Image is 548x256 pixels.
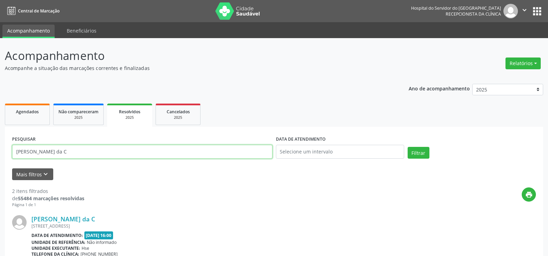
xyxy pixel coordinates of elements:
[518,4,531,18] button: 
[58,109,99,115] span: Não compareceram
[5,5,59,17] a: Central de Marcação
[5,47,382,64] p: Acompanhamento
[31,232,83,238] b: Data de atendimento:
[522,187,536,202] button: print
[525,191,533,198] i: print
[12,168,53,180] button: Mais filtroskeyboard_arrow_down
[18,8,59,14] span: Central de Marcação
[161,115,195,120] div: 2025
[276,145,404,159] input: Selecione um intervalo
[5,64,382,72] p: Acompanhe a situação das marcações correntes e finalizadas
[82,245,89,251] span: Hse
[62,25,101,37] a: Beneficiários
[42,170,49,178] i: keyboard_arrow_down
[84,231,113,239] span: [DATE] 16:00
[58,115,99,120] div: 2025
[2,25,55,38] a: Acompanhamento
[12,195,84,202] div: de
[505,58,541,69] button: Relatórios
[31,215,95,223] a: [PERSON_NAME] da C
[119,109,140,115] span: Resolvidos
[12,215,27,230] img: img
[12,202,84,208] div: Página 1 de 1
[167,109,190,115] span: Cancelados
[112,115,147,120] div: 2025
[12,187,84,195] div: 2 itens filtrados
[276,134,326,145] label: DATA DE ATENDIMENTO
[503,4,518,18] img: img
[31,245,80,251] b: Unidade executante:
[409,84,470,92] p: Ano de acompanhamento
[531,5,543,17] button: apps
[521,6,528,14] i: 
[31,223,536,229] div: [STREET_ADDRESS]
[16,109,39,115] span: Agendados
[18,195,84,202] strong: 55484 marcações resolvidas
[411,5,501,11] div: Hospital do Servidor do [GEOGRAPHIC_DATA]
[446,11,501,17] span: Recepcionista da clínica
[12,134,36,145] label: PESQUISAR
[87,239,117,245] span: Não informado
[408,147,429,159] button: Filtrar
[31,239,85,245] b: Unidade de referência:
[12,145,272,159] input: Nome, código do beneficiário ou CPF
